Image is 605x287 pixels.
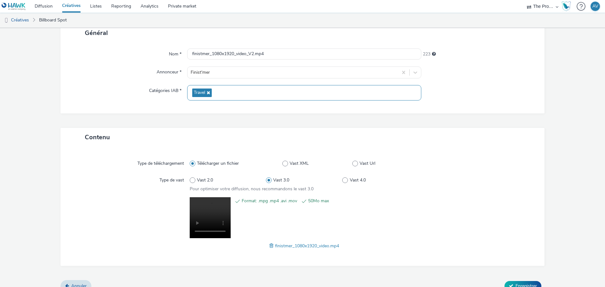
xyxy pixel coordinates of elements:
[432,51,436,57] div: 255 caractères maximum
[562,1,573,11] a: Hawk Academy
[166,49,184,57] label: Nom *
[147,85,184,94] label: Catégories IAB *
[423,51,430,57] span: 223
[592,2,598,11] div: AV
[562,1,571,11] img: Hawk Academy
[3,17,9,24] img: dooh
[154,66,184,75] label: Annonceur *
[157,175,187,183] label: Type de vast
[242,197,297,205] span: Format: .mpg .mp4 .avi .mov
[135,158,187,167] label: Type de téléchargement
[273,177,289,183] span: Vast 3.0
[85,133,110,141] span: Contenu
[308,197,364,205] span: 50Mo max
[2,3,26,10] img: undefined Logo
[197,160,239,167] span: Télécharger un fichier
[350,177,366,183] span: Vast 4.0
[36,13,70,28] a: Billboard Spot
[187,49,421,60] input: Nom
[197,177,213,183] span: Vast 2.0
[194,90,205,95] span: Travel
[360,160,375,167] span: Vast Url
[290,160,309,167] span: Vast XML
[190,186,314,192] span: Pour optimiser votre diffusion, nous recommandons le vast 3.0
[275,243,339,249] span: finistmer_1080x1920_video.mp4
[85,29,108,37] span: Général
